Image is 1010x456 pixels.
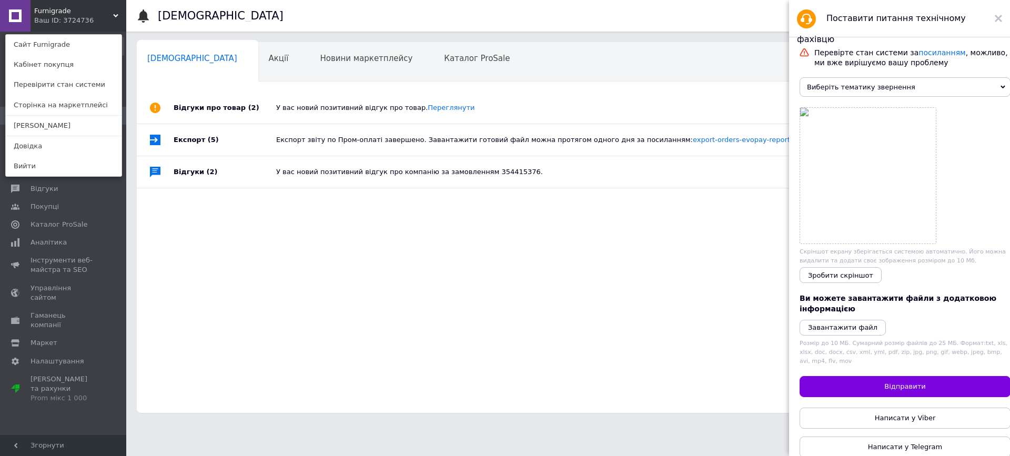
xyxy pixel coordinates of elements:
span: Покупці [31,202,59,211]
span: Каталог ProSale [444,54,510,63]
a: Довідка [6,136,122,156]
a: Кабінет покупця [6,55,122,75]
span: Написати у Telegram [868,443,942,451]
button: Зробити скріншот [800,267,882,283]
span: Зробити скріншот [808,271,873,279]
div: У вас новий позитивний відгук про компанію за замовленням 354415376. [276,167,884,177]
a: посиланням [918,48,965,57]
span: Каталог ProSale [31,220,87,229]
a: Перевірити стан системи [6,75,122,95]
div: Prom мікс 1 000 [31,393,97,403]
span: [PERSON_NAME] та рахунки [31,374,97,403]
a: Переглянути [428,104,474,112]
div: Ваш ID: 3724736 [34,16,78,25]
span: Відправити [884,382,925,390]
span: Розмір до 10 МБ. Сумарний розмір файлів до 25 МБ. Формат: txt, xls, xlsx, doc, docx, csv, xml, ym... [800,340,1007,365]
span: Відгуки [31,184,58,194]
span: Furnigrade [34,6,113,16]
a: [PERSON_NAME] [6,116,122,136]
div: У вас новий позитивний відгук про товар. [276,103,884,113]
i: Завантажити файл [808,323,877,331]
span: Інструменти веб-майстра та SEO [31,256,97,275]
div: Експорт звіту по Пром-оплаті завершено. Завантажити готовий файл можна протягом одного дня за пос... [276,135,884,145]
a: Screenshot.png [800,108,936,244]
a: export-orders-evopay-report-11-08-25_08-07-48.xls [693,136,870,144]
div: Відгуки про товар [174,92,276,124]
span: Маркет [31,338,57,348]
span: Акції [269,54,289,63]
span: Аналітика [31,238,67,247]
button: Завантажити файл [800,320,886,336]
span: Скріншот екрану зберігається системою автоматично. Його можна видалити та додати своє зображення ... [800,248,1006,264]
span: [DEMOGRAPHIC_DATA] [147,54,237,63]
a: Вийти [6,156,122,176]
span: (5) [208,136,219,144]
a: Сторінка на маркетплейсі [6,95,122,115]
span: Налаштування [31,357,84,366]
span: Написати у Viber [875,414,936,422]
h1: [DEMOGRAPHIC_DATA] [158,9,284,22]
div: Відгуки [174,156,276,188]
span: (2) [207,168,218,176]
span: Управління сайтом [31,283,97,302]
div: Експорт [174,124,276,156]
span: Гаманець компанії [31,311,97,330]
span: Ви можете завантажити файли з додатковою інформацією [800,294,996,313]
a: Сайт Furnigrade [6,35,122,55]
span: (2) [248,104,259,112]
span: Новини маркетплейсу [320,54,412,63]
